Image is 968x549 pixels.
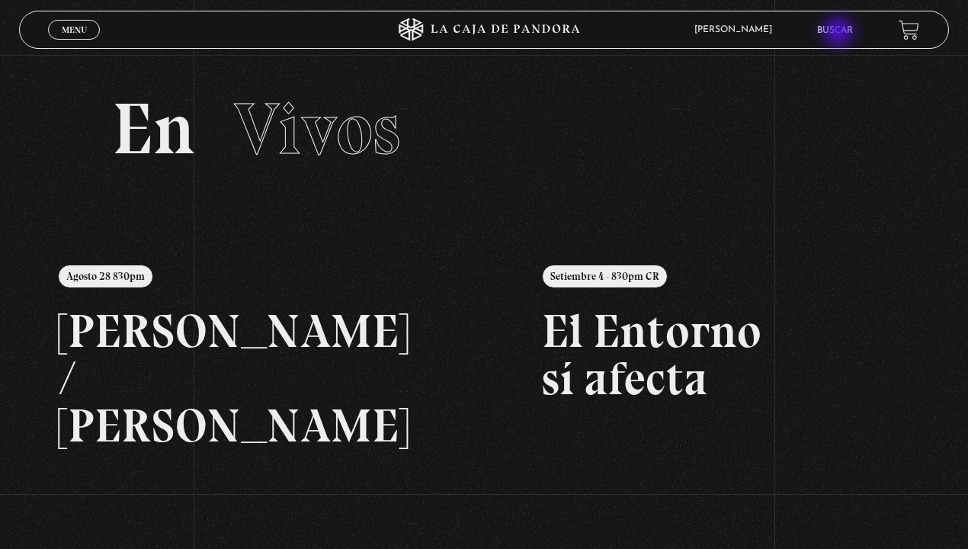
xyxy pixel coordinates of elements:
span: [PERSON_NAME] [687,25,787,34]
a: View your shopping cart [899,20,919,40]
a: Buscar [817,26,853,35]
span: Menu [62,25,87,34]
span: Vivos [234,85,400,172]
span: Cerrar [56,38,92,49]
h2: En [112,93,855,165]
